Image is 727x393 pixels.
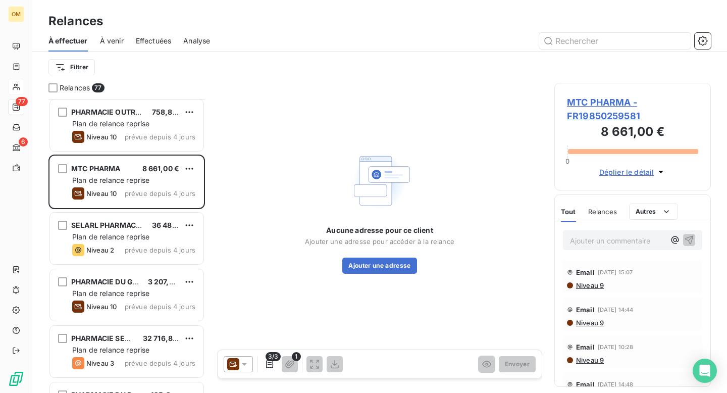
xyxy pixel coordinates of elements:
span: MTC PHARMA - FR19850259581 [567,95,698,123]
div: grid [48,99,205,393]
span: 32 716,86 € [143,334,184,342]
span: [DATE] 14:48 [598,381,634,387]
span: 8 661,00 € [142,164,180,173]
span: Plan de relance reprise [72,289,149,298]
button: Filtrer [48,59,95,75]
button: Envoyer [499,356,536,372]
div: Open Intercom Messenger [693,359,717,383]
span: Analyse [183,36,210,46]
span: Niveau 9 [575,281,604,289]
h3: Relances [48,12,103,30]
span: Tout [561,208,576,216]
span: Niveau 10 [86,189,117,198]
span: 77 [92,83,104,92]
span: Niveau 10 [86,303,117,311]
span: PHARMACIE OUTREBON [71,108,156,116]
span: Effectuées [136,36,172,46]
img: Empty state [347,149,412,213]
span: PHARMACIE SEGUIN [71,334,143,342]
span: Déplier le détail [599,167,654,177]
span: Plan de relance reprise [72,346,149,354]
button: Ajouter une adresse [342,258,417,274]
span: 36 487,00 € [152,221,194,229]
button: Déplier le détail [596,166,669,178]
span: Niveau 9 [575,356,604,364]
span: Niveau 9 [575,319,604,327]
span: Ajouter une adresse pour accéder à la relance [305,237,454,245]
span: Niveau 2 [86,246,114,254]
span: Relances [60,83,90,93]
span: Niveau 10 [86,133,117,141]
span: Plan de relance reprise [72,176,149,184]
span: Aucune adresse pour ce client [326,225,433,235]
span: [DATE] 15:07 [598,269,633,275]
span: [DATE] 14:44 [598,307,634,313]
h3: 8 661,00 € [567,123,698,143]
span: prévue depuis 4 jours [125,359,195,367]
span: À venir [100,36,124,46]
span: PHARMACIE DU GLOBE [71,277,152,286]
div: OM [8,6,24,22]
span: 6 [19,137,28,146]
span: prévue depuis 4 jours [125,246,195,254]
span: Email [576,268,595,276]
input: Rechercher [539,33,691,49]
img: Logo LeanPay [8,371,24,387]
span: [DATE] 10:28 [598,344,634,350]
span: SELARL PHARMACIE DALAYRAC [71,221,182,229]
span: Plan de relance reprise [72,232,149,241]
span: À effectuer [48,36,88,46]
span: prévue depuis 4 jours [125,189,195,198]
span: Email [576,380,595,388]
span: Email [576,306,595,314]
span: prévue depuis 4 jours [125,303,195,311]
span: 77 [16,97,28,106]
span: 0 [565,157,569,165]
span: MTC PHARMA [71,164,121,173]
span: 1 [292,352,301,361]
span: 3/3 [266,352,281,361]
span: Relances [588,208,617,216]
span: 758,88 € [152,108,184,116]
span: Plan de relance reprise [72,119,149,128]
span: prévue depuis 4 jours [125,133,195,141]
span: Email [576,343,595,351]
span: Niveau 3 [86,359,114,367]
span: 3 207,80 € [148,277,185,286]
button: Autres [629,204,678,220]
